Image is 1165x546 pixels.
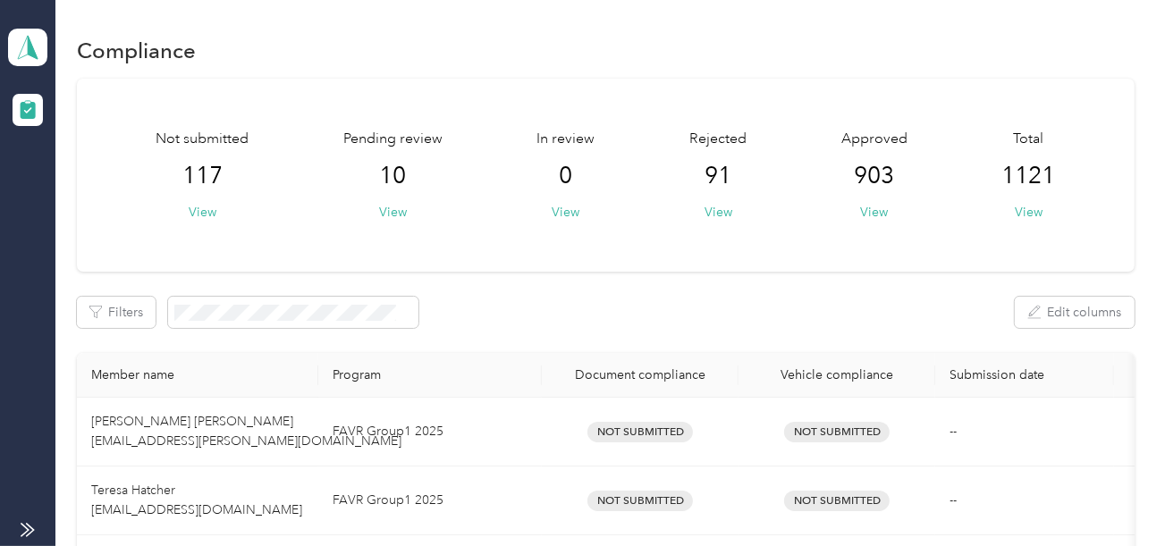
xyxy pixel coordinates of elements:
[77,41,196,60] h1: Compliance
[77,297,156,328] button: Filters
[77,353,318,398] th: Member name
[705,162,731,190] span: 91
[318,353,542,398] th: Program
[318,466,542,535] td: FAVR Group1 2025
[784,491,890,511] span: Not Submitted
[156,129,249,150] span: Not submitted
[935,398,1114,466] td: --
[841,129,908,150] span: Approved
[560,162,573,190] span: 0
[587,491,693,511] span: Not Submitted
[1014,129,1044,150] span: Total
[854,162,894,190] span: 903
[318,398,542,466] td: FAVR Group1 2025
[189,203,216,222] button: View
[784,422,890,442] span: Not Submitted
[91,414,401,449] span: [PERSON_NAME] [PERSON_NAME] [EMAIL_ADDRESS][PERSON_NAME][DOMAIN_NAME]
[860,203,888,222] button: View
[1002,162,1056,190] span: 1121
[343,129,443,150] span: Pending review
[1015,297,1135,328] button: Edit columns
[1065,446,1165,546] iframe: Everlance-gr Chat Button Frame
[705,203,732,222] button: View
[182,162,223,190] span: 117
[556,367,724,382] div: Document compliance
[689,129,747,150] span: Rejected
[537,129,595,150] span: In review
[553,203,580,222] button: View
[1015,203,1043,222] button: View
[91,483,302,517] span: Teresa Hatcher [EMAIL_ADDRESS][DOMAIN_NAME]
[935,353,1114,398] th: Submission date
[379,203,407,222] button: View
[753,367,921,382] div: Vehicle compliance
[587,422,693,442] span: Not Submitted
[935,466,1114,535] td: --
[379,162,406,190] span: 10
